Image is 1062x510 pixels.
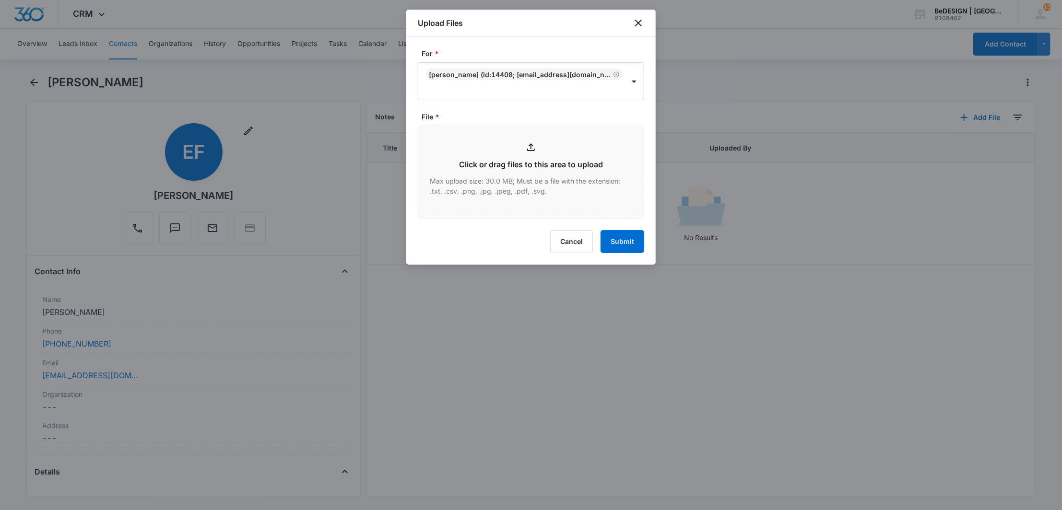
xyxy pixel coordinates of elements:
button: Submit [601,230,644,253]
button: Cancel [550,230,593,253]
div: Remove E.J Farhood (ID:14408; efarhood@alwaysinseason.com; 2817850308) [611,71,620,78]
h1: Upload Files [418,17,463,29]
label: For [422,48,648,58]
div: [PERSON_NAME] (ID:14408; [EMAIL_ADDRESS][DOMAIN_NAME]; 2817850308) [429,70,611,79]
label: File [422,112,648,122]
input: Click or drag files to this area to upload [418,126,644,218]
button: close [633,17,644,29]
